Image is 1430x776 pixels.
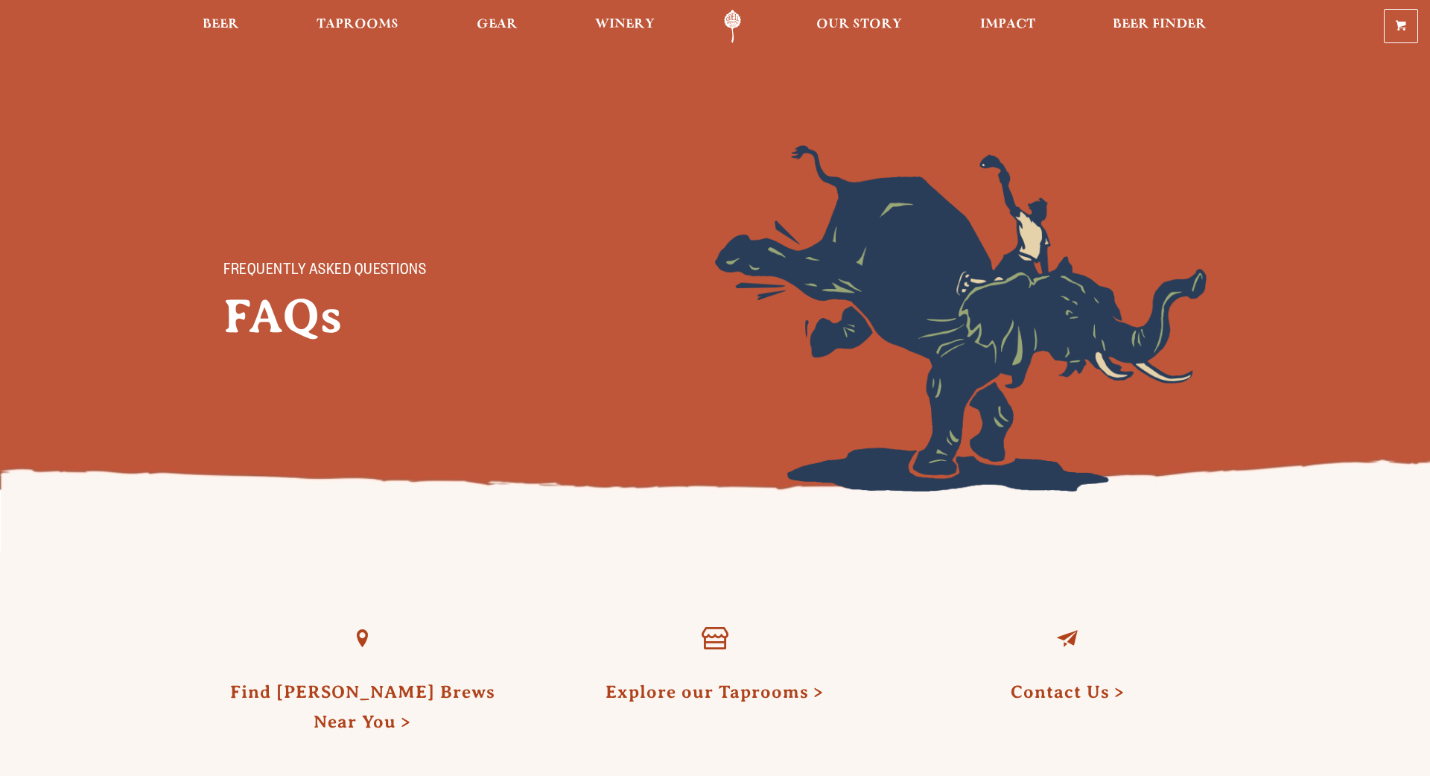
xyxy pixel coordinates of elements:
[317,19,398,31] span: Taprooms
[477,19,518,31] span: Gear
[816,19,902,31] span: Our Story
[467,10,527,43] a: Gear
[681,605,749,673] a: Explore our Taprooms
[970,10,1045,43] a: Impact
[595,19,655,31] span: Winery
[223,263,551,281] p: FREQUENTLY ASKED QUESTIONS
[223,290,581,343] h2: FAQs
[980,19,1035,31] span: Impact
[1103,10,1216,43] a: Beer Finder
[606,682,824,702] a: Explore our Taprooms
[705,10,760,43] a: Odell Home
[1113,19,1207,31] span: Beer Finder
[307,10,408,43] a: Taprooms
[807,10,912,43] a: Our Story
[193,10,249,43] a: Beer
[1011,682,1125,702] a: Contact Us
[715,145,1207,492] img: Foreground404
[585,10,664,43] a: Winery
[203,19,239,31] span: Beer
[230,682,495,731] a: Find [PERSON_NAME] BrewsNear You
[1033,605,1102,673] a: Contact Us
[328,605,397,673] a: Find Odell Brews Near You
